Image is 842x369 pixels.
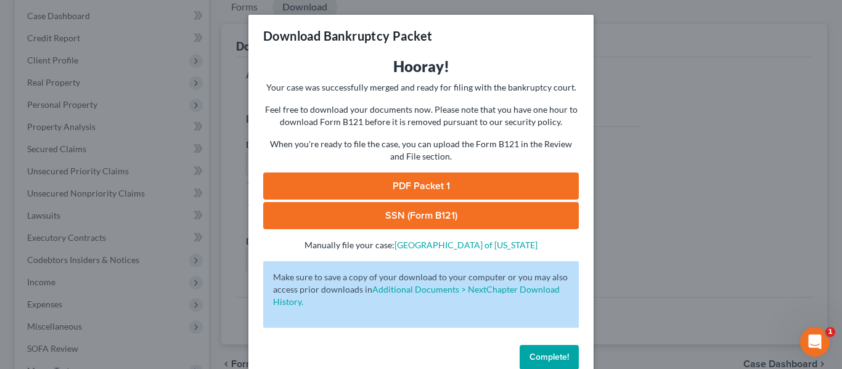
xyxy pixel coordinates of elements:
[263,239,579,251] p: Manually file your case:
[529,352,569,362] span: Complete!
[273,271,569,308] p: Make sure to save a copy of your download to your computer or you may also access prior downloads in
[263,138,579,163] p: When you're ready to file the case, you can upload the Form B121 in the Review and File section.
[263,27,432,44] h3: Download Bankruptcy Packet
[263,202,579,229] a: SSN (Form B121)
[263,57,579,76] h3: Hooray!
[263,103,579,128] p: Feel free to download your documents now. Please note that you have one hour to download Form B12...
[263,172,579,200] a: PDF Packet 1
[394,240,537,250] a: [GEOGRAPHIC_DATA] of [US_STATE]
[825,327,835,337] span: 1
[800,327,830,357] iframe: Intercom live chat
[273,284,560,307] a: Additional Documents > NextChapter Download History.
[263,81,579,94] p: Your case was successfully merged and ready for filing with the bankruptcy court.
